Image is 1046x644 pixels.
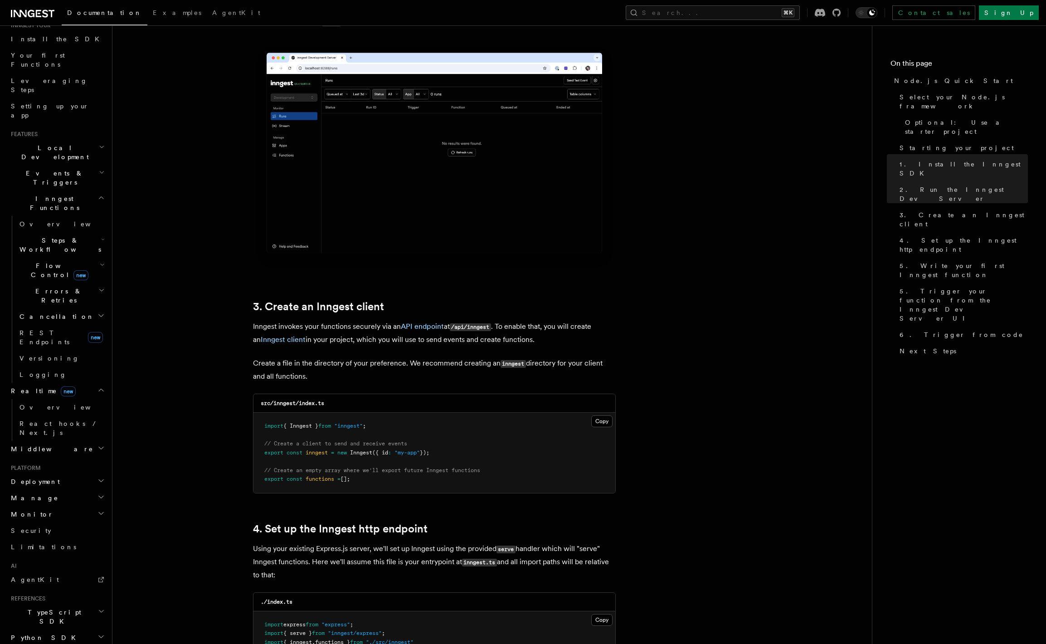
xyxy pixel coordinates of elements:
span: import [264,621,283,628]
span: 2. Run the Inngest Dev Server [900,185,1028,203]
p: Inngest invokes your functions securely via an at . To enable that, you will create an in your pr... [253,320,616,346]
span: AgentKit [212,9,260,16]
span: Features [7,131,38,138]
a: Logging [16,366,107,383]
a: [URL] [322,18,341,26]
code: ./index.ts [261,599,292,605]
span: new [73,270,88,280]
div: Inngest Functions [7,216,107,383]
span: Events & Triggers [7,169,99,187]
a: Node.js Quick Start [890,73,1028,89]
span: 5. Trigger your function from the Inngest Dev Server UI [900,287,1028,323]
span: TypeScript SDK [7,608,98,626]
span: Monitor [7,510,54,519]
a: Inngest client [261,335,306,344]
a: Overview [16,399,107,415]
div: Realtimenew [7,399,107,441]
span: Deployment [7,477,60,486]
span: functions [306,476,334,482]
a: Contact sales [892,5,975,20]
a: Select your Node.js framework [896,89,1028,114]
code: src/inngest/index.ts [261,400,324,406]
button: Errors & Retries [16,283,107,308]
span: Middleware [7,444,93,454]
button: Toggle dark mode [856,7,877,18]
span: "my-app" [394,449,420,456]
span: Cancellation [16,312,94,321]
span: 3. Create an Inngest client [900,210,1028,229]
code: inngest [501,360,526,368]
a: Install the SDK [7,31,107,47]
button: Steps & Workflows [16,232,107,258]
span: Limitations [11,543,76,551]
span: Realtime [7,386,76,395]
a: Overview [16,216,107,232]
a: 5. Write your first Inngest function [896,258,1028,283]
span: "express" [321,621,350,628]
span: new [88,332,103,343]
button: Deployment [7,473,107,490]
span: 4. Set up the Inngest http endpoint [900,236,1028,254]
code: inngest.ts [462,559,497,566]
span: Setting up your app [11,102,89,119]
span: }); [420,449,429,456]
span: Inngest tour [7,22,51,29]
span: { serve } [283,630,312,636]
button: Middleware [7,441,107,457]
span: express [283,621,306,628]
span: : [388,449,391,456]
a: Versioning [16,350,107,366]
span: = [331,449,334,456]
span: AI [7,562,17,570]
span: const [287,476,302,482]
span: Security [11,527,51,534]
span: from [306,621,318,628]
span: Inngest Functions [7,194,98,212]
p: Using your existing Express.js server, we'll set up Inngest using the provided handler which will... [253,542,616,581]
span: // Create an empty array where we'll export future Inngest functions [264,467,480,473]
span: Local Development [7,143,99,161]
a: Setting up your app [7,98,107,123]
span: Inngest [350,449,372,456]
span: Node.js Quick Start [894,76,1013,85]
span: new [61,386,76,396]
a: 3. Create an Inngest client [896,207,1028,232]
button: Local Development [7,140,107,165]
span: ; [382,630,385,636]
button: Realtimenew [7,383,107,399]
a: 4. Set up the Inngest http endpoint [253,522,428,535]
p: Create a file in the directory of your preference. We recommend creating an directory for your cl... [253,357,616,383]
button: Copy [591,614,613,626]
span: Next Steps [900,346,956,356]
a: Your first Functions [7,47,107,73]
img: Inngest Dev Server's 'Runs' tab with no data [253,44,616,272]
a: Limitations [7,539,107,555]
a: API endpoint [401,322,444,331]
span: REST Endpoints [19,329,69,346]
span: Install the SDK [11,35,105,43]
span: 1. Install the Inngest SDK [900,160,1028,178]
a: REST Endpointsnew [16,325,107,350]
h4: On this page [890,58,1028,73]
a: 1. Install the Inngest SDK [896,156,1028,181]
a: Optional: Use a starter project [901,114,1028,140]
span: Overview [19,404,113,411]
a: Examples [147,3,207,24]
span: Starting your project [900,143,1014,152]
span: Python SDK [7,633,81,642]
button: Inngest Functions [7,190,107,216]
span: AgentKit [11,576,59,583]
span: Manage [7,493,58,503]
span: 6. Trigger from code [900,330,1023,339]
span: []; [341,476,350,482]
kbd: ⌘K [782,8,794,17]
a: Next Steps [896,343,1028,359]
span: Select your Node.js framework [900,93,1028,111]
span: // Create a client to send and receive events [264,440,407,447]
span: React hooks / Next.js [19,420,100,436]
button: Flow Controlnew [16,258,107,283]
a: AgentKit [7,571,107,588]
span: ; [363,423,366,429]
span: 5. Write your first Inngest function [900,261,1028,279]
span: Documentation [67,9,142,16]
